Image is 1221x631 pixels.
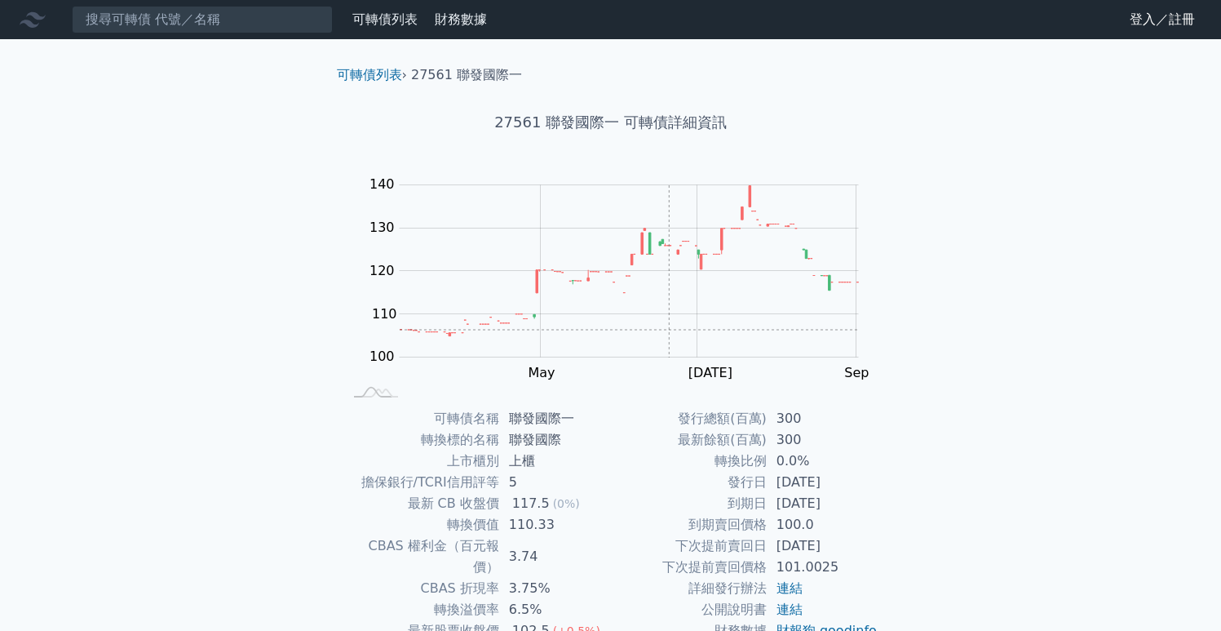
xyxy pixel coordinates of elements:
[611,599,767,620] td: 公開說明書
[343,578,499,599] td: CBAS 折現率
[611,578,767,599] td: 詳細發行辦法
[776,602,803,617] a: 連結
[369,220,395,235] tspan: 130
[767,535,878,557] td: [DATE]
[352,11,418,27] a: 可轉債列表
[324,111,898,134] h1: 27561 聯發國際一 可轉債詳細資訊
[611,429,767,451] td: 最新餘額(百萬)
[767,408,878,429] td: 300
[776,580,803,596] a: 連結
[343,408,499,429] td: 可轉債名稱
[611,535,767,557] td: 下次提前賣回日
[411,65,522,85] li: 27561 聯發國際一
[611,557,767,578] td: 下次提前賣回價格
[499,578,611,599] td: 3.75%
[611,493,767,514] td: 到期日
[611,451,767,472] td: 轉換比例
[343,472,499,493] td: 擔保銀行/TCRI信用評等
[767,493,878,514] td: [DATE]
[499,451,611,472] td: 上櫃
[499,514,611,535] td: 110.33
[343,514,499,535] td: 轉換價值
[767,451,878,472] td: 0.0%
[844,365,869,380] tspan: Sep
[343,451,499,472] td: 上市櫃別
[611,514,767,535] td: 到期賣回價格
[767,557,878,578] td: 101.0025
[509,493,553,514] div: 117.5
[499,408,611,429] td: 聯發國際一
[499,535,611,578] td: 3.74
[337,65,407,85] li: ›
[611,472,767,493] td: 發行日
[767,429,878,451] td: 300
[343,599,499,620] td: 轉換溢價率
[72,6,333,33] input: 搜尋可轉債 代號／名稱
[361,176,883,380] g: Chart
[343,493,499,514] td: 最新 CB 收盤價
[499,472,611,493] td: 5
[767,514,878,535] td: 100.0
[499,599,611,620] td: 6.5%
[499,429,611,451] td: 聯發國際
[553,497,580,510] span: (0%)
[337,67,402,82] a: 可轉債列表
[369,176,395,192] tspan: 140
[528,365,555,380] tspan: May
[688,365,732,380] tspan: [DATE]
[343,535,499,578] td: CBAS 權利金（百元報價）
[1117,7,1208,33] a: 登入／註冊
[369,349,395,364] tspan: 100
[372,306,397,322] tspan: 110
[369,263,395,278] tspan: 120
[767,472,878,493] td: [DATE]
[611,408,767,429] td: 發行總額(百萬)
[435,11,487,27] a: 財務數據
[343,429,499,451] td: 轉換標的名稱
